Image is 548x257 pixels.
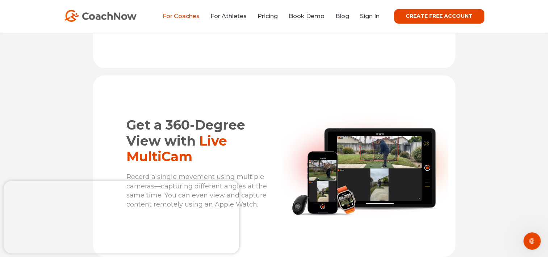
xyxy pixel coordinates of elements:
[210,13,247,20] a: For Athletes
[394,9,484,24] a: CREATE FREE ACCOUNT
[289,13,325,20] a: Book Demo
[163,13,200,20] a: For Coaches
[523,232,541,250] iframe: Intercom live chat
[4,181,239,253] iframe: Popup CTA
[360,13,380,20] a: Sign In
[126,172,271,209] p: Record a single movement using multiple cameras
[335,13,349,20] a: Blog
[126,117,245,148] span: Get a 360-Degree View with
[126,133,227,164] span: Live MultiCam
[281,110,448,218] img: Group 47271
[258,13,278,20] a: Pricing
[64,10,137,22] img: CoachNow Logo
